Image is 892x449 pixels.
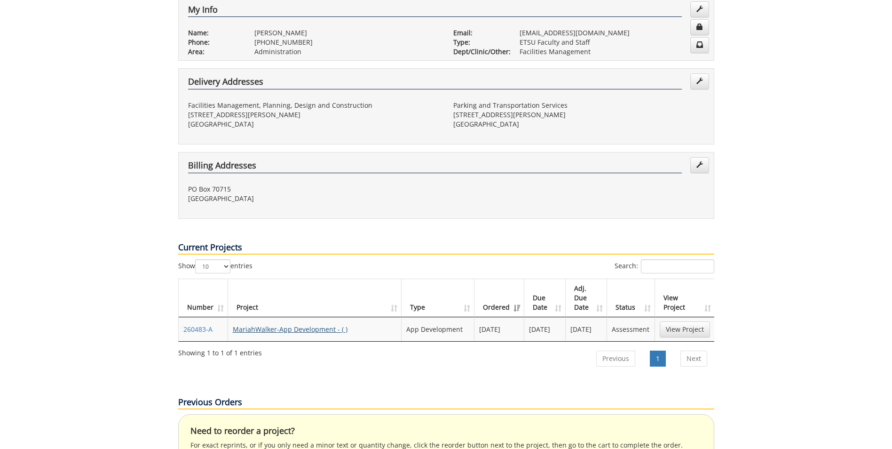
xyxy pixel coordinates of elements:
p: [PHONE_NUMBER] [254,38,439,47]
th: Ordered: activate to sort column ascending [474,279,524,317]
p: [STREET_ADDRESS][PERSON_NAME] [453,110,704,120]
th: Status: activate to sort column ascending [607,279,655,317]
th: Number: activate to sort column ascending [179,279,228,317]
p: Area: [188,47,240,56]
a: Previous [596,351,635,367]
a: MariahWalker-App Development - ( ) [233,325,347,334]
th: Type: activate to sort column ascending [402,279,474,317]
th: Project: activate to sort column ascending [228,279,402,317]
p: [GEOGRAPHIC_DATA] [188,194,439,203]
p: Administration [254,47,439,56]
p: [EMAIL_ADDRESS][DOMAIN_NAME] [520,28,704,38]
p: Email: [453,28,505,38]
a: 1 [650,351,666,367]
p: Previous Orders [178,396,714,409]
h4: My Info [188,5,682,17]
p: Phone: [188,38,240,47]
p: [GEOGRAPHIC_DATA] [453,120,704,129]
h4: Billing Addresses [188,161,682,173]
select: Showentries [195,259,230,273]
input: Search: [641,259,714,273]
a: View Project [660,321,710,337]
a: 260483-A [183,325,213,334]
p: [STREET_ADDRESS][PERSON_NAME] [188,110,439,120]
td: [DATE] [524,317,566,341]
a: Change Communication Preferences [690,37,709,53]
th: Adj. Due Date: activate to sort column ascending [566,279,607,317]
p: Type: [453,38,505,47]
th: Due Date: activate to sort column ascending [524,279,566,317]
p: [PERSON_NAME] [254,28,439,38]
a: Edit Addresses [690,73,709,89]
a: Next [680,351,707,367]
label: Show entries [178,259,253,273]
p: Facilities Management, Planning, Design and Construction [188,101,439,110]
p: Current Projects [178,241,714,255]
label: Search: [615,259,714,273]
p: Dept/Clinic/Other: [453,47,505,56]
a: Change Password [690,19,709,35]
th: View Project: activate to sort column ascending [655,279,715,317]
p: PO Box 70715 [188,184,439,194]
p: Facilities Management [520,47,704,56]
td: [DATE] [474,317,524,341]
td: [DATE] [566,317,607,341]
p: [GEOGRAPHIC_DATA] [188,120,439,129]
h4: Need to reorder a project? [190,426,702,436]
td: App Development [402,317,474,341]
p: ETSU Faculty and Staff [520,38,704,47]
h4: Delivery Addresses [188,77,682,89]
td: Assessment [607,317,655,341]
p: Name: [188,28,240,38]
a: Edit Info [690,1,709,17]
p: Parking and Transportation Services [453,101,704,110]
div: Showing 1 to 1 of 1 entries [178,345,262,358]
a: Edit Addresses [690,157,709,173]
